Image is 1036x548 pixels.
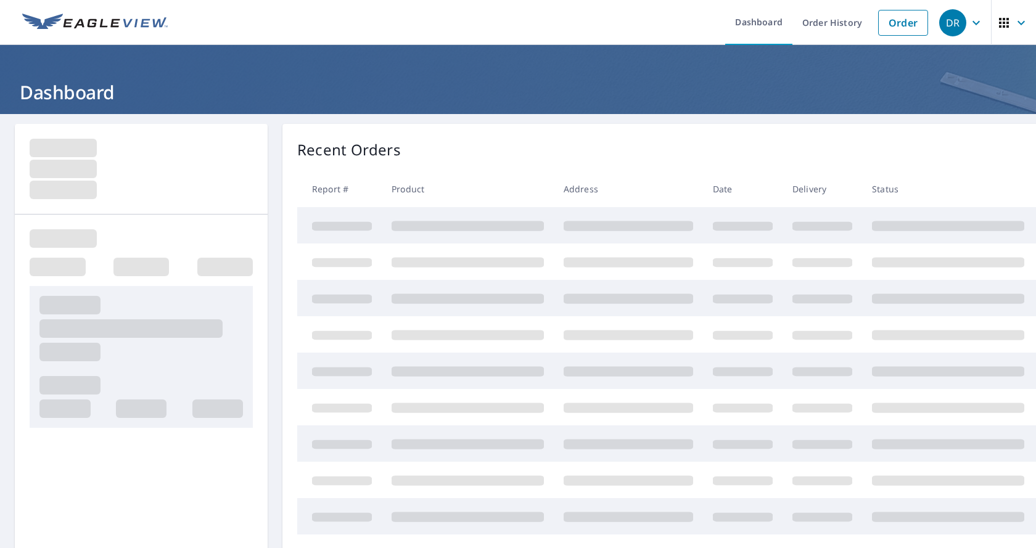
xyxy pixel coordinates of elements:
th: Report # [297,171,382,207]
div: DR [939,9,966,36]
img: EV Logo [22,14,168,32]
th: Product [382,171,554,207]
th: Status [862,171,1034,207]
a: Order [878,10,928,36]
th: Delivery [783,171,862,207]
th: Address [554,171,703,207]
th: Date [703,171,783,207]
p: Recent Orders [297,139,401,161]
h1: Dashboard [15,80,1021,105]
